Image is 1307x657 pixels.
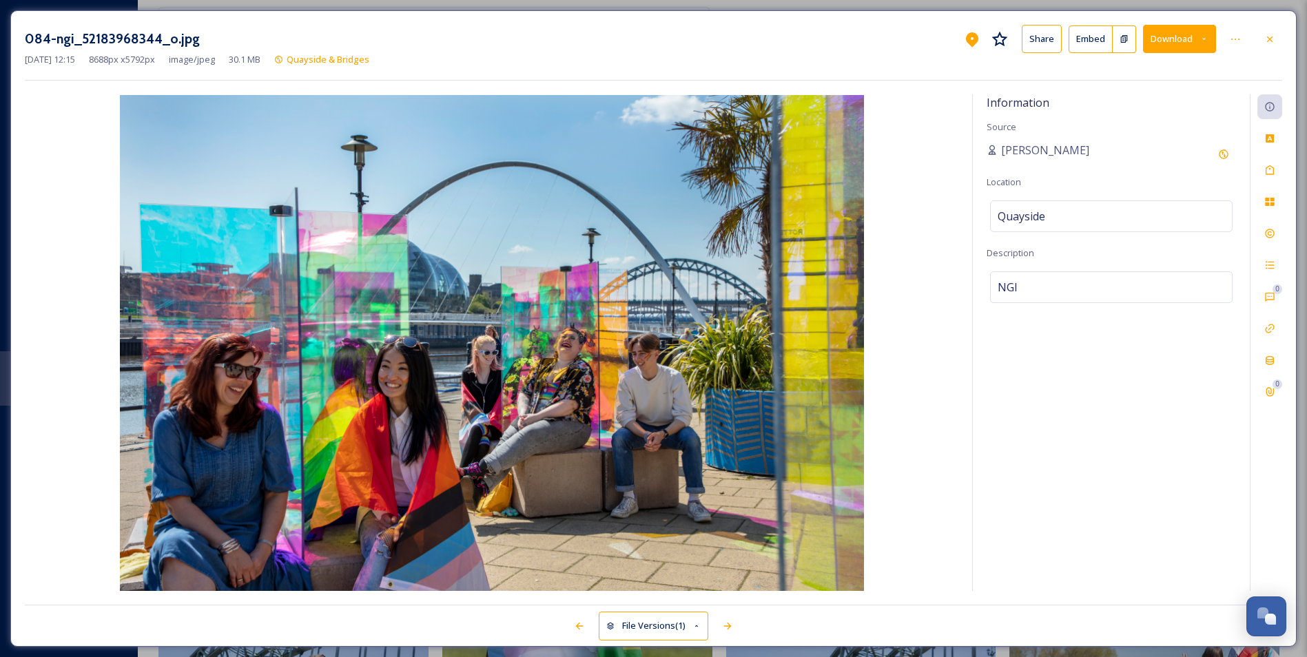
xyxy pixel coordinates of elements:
[25,53,75,66] span: [DATE] 12:15
[987,95,1049,110] span: Information
[1273,379,1282,389] div: 0
[1273,284,1282,294] div: 0
[987,176,1021,188] span: Location
[1143,25,1216,53] button: Download
[229,53,260,66] span: 30.1 MB
[287,53,369,65] span: Quayside & Bridges
[25,95,958,591] img: 084-ngi_52183968344_o.jpg
[987,121,1016,133] span: Source
[599,612,709,640] button: File Versions(1)
[1001,142,1089,158] span: [PERSON_NAME]
[987,247,1034,259] span: Description
[89,53,155,66] span: 8688 px x 5792 px
[1022,25,1062,53] button: Share
[1069,25,1113,53] button: Embed
[998,208,1045,225] span: Quayside
[169,53,215,66] span: image/jpeg
[1246,596,1286,636] button: Open Chat
[25,29,200,49] h3: 084-ngi_52183968344_o.jpg
[998,279,1018,295] span: NGI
